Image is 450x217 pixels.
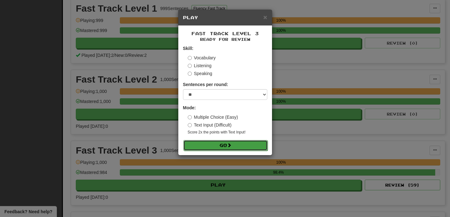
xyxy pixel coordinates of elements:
[183,46,193,51] strong: Skill:
[183,105,196,110] strong: Mode:
[192,31,259,36] span: Fast Track Level 3
[188,114,238,120] label: Multiple Choice (Easy)
[183,140,268,151] button: Go
[263,14,267,20] button: Close
[188,72,192,76] input: Speaking
[263,14,267,21] span: ×
[183,14,267,21] h5: Play
[188,122,232,128] label: Text Input (Difficult)
[188,55,216,61] label: Vocabulary
[183,37,267,42] small: Ready for Review
[188,115,192,119] input: Multiple Choice (Easy)
[188,123,192,127] input: Text Input (Difficult)
[183,81,228,88] label: Sentences per round:
[188,56,192,60] input: Vocabulary
[188,62,212,69] label: Listening
[188,64,192,68] input: Listening
[188,70,212,77] label: Speaking
[188,130,267,135] small: Score 2x the points with Text Input !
